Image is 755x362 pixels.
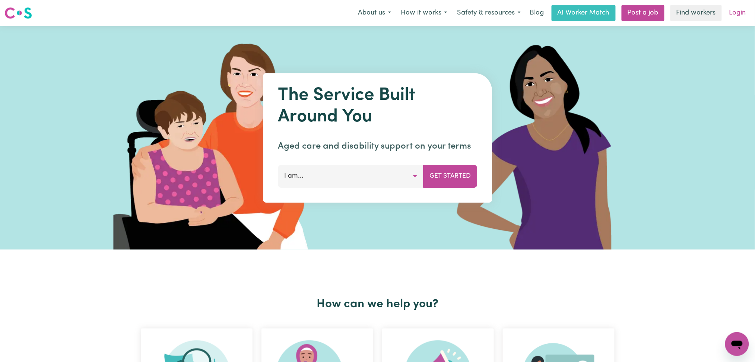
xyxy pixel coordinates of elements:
button: About us [353,5,396,21]
h1: The Service Built Around You [278,85,477,128]
a: AI Worker Match [552,5,616,21]
a: Careseekers logo [4,4,32,22]
a: Blog [526,5,549,21]
button: I am... [278,165,424,187]
img: Careseekers logo [4,6,32,20]
button: Get Started [423,165,477,187]
button: Safety & resources [452,5,526,21]
h2: How can we help you? [136,297,619,311]
a: Post a job [622,5,664,21]
p: Aged care and disability support on your terms [278,140,477,153]
button: How it works [396,5,452,21]
a: Find workers [670,5,722,21]
a: Login [725,5,751,21]
iframe: Button to launch messaging window [725,332,749,356]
